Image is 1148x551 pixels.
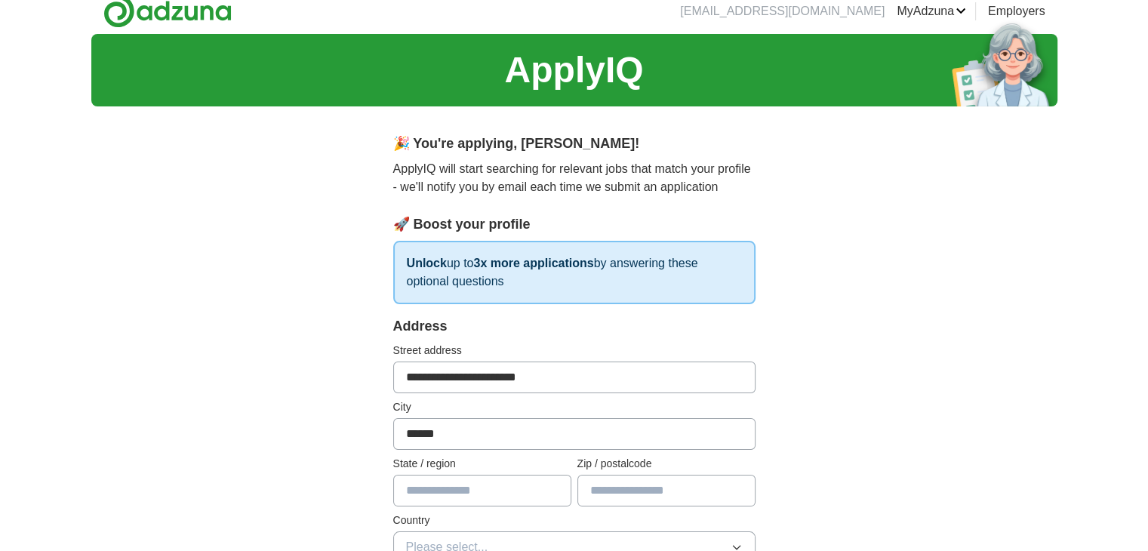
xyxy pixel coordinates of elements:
[393,343,756,359] label: Street address
[393,316,756,337] div: Address
[988,2,1045,20] a: Employers
[393,160,756,196] p: ApplyIQ will start searching for relevant jobs that match your profile - we'll notify you by emai...
[393,214,756,235] div: 🚀 Boost your profile
[680,2,885,20] li: [EMAIL_ADDRESS][DOMAIN_NAME]
[393,399,756,415] label: City
[577,456,756,472] label: Zip / postalcode
[897,2,966,20] a: MyAdzuna
[504,43,643,97] h1: ApplyIQ
[393,513,756,528] label: Country
[393,241,756,304] p: up to by answering these optional questions
[473,257,593,269] strong: 3x more applications
[393,456,571,472] label: State / region
[407,257,447,269] strong: Unlock
[393,134,756,154] div: 🎉 You're applying , [PERSON_NAME] !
